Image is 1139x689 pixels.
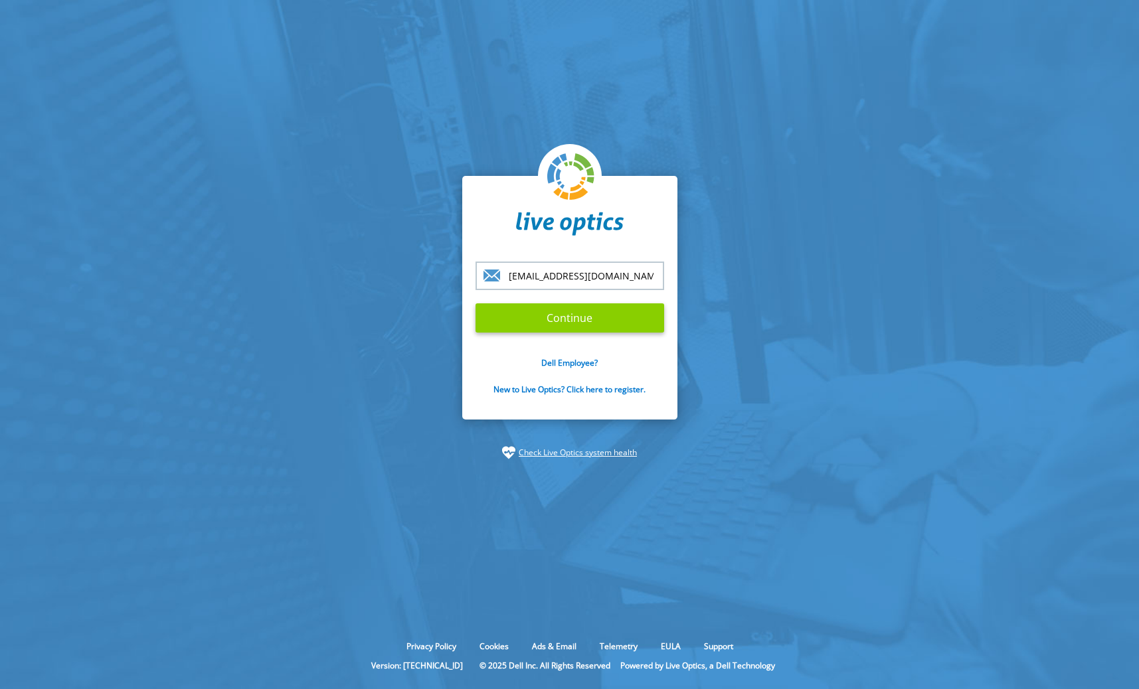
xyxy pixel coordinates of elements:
a: EULA [651,641,691,652]
a: Check Live Optics system health [519,446,637,459]
img: liveoptics-logo.svg [547,153,595,201]
li: © 2025 Dell Inc. All Rights Reserved [473,660,617,671]
li: Powered by Live Optics, a Dell Technology [620,660,775,671]
li: Version: [TECHNICAL_ID] [365,660,470,671]
input: Continue [476,303,664,333]
a: Dell Employee? [541,357,598,368]
a: New to Live Optics? Click here to register. [493,384,646,395]
a: Cookies [470,641,519,652]
a: Privacy Policy [396,641,466,652]
a: Telemetry [590,641,648,652]
input: email@address.com [476,262,664,290]
a: Ads & Email [522,641,586,652]
img: status-check-icon.svg [502,446,515,459]
a: Support [694,641,743,652]
img: liveoptics-word.svg [516,212,624,236]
